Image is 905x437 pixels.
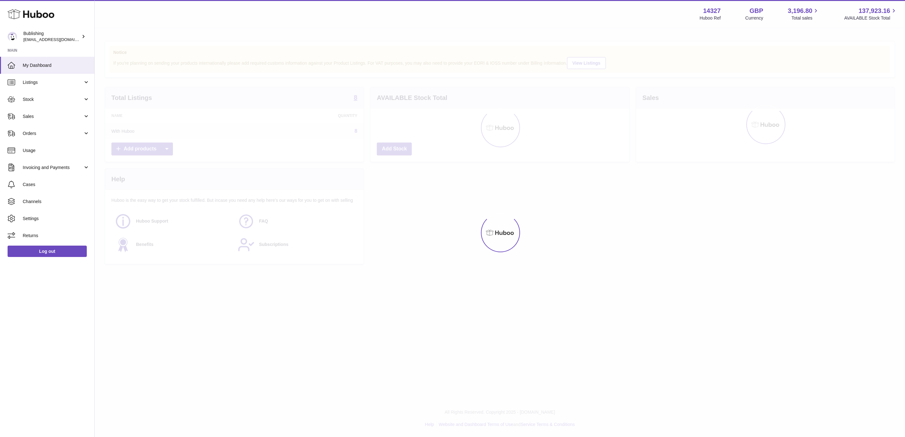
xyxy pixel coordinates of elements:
[844,15,897,21] span: AVAILABLE Stock Total
[23,199,90,205] span: Channels
[23,216,90,222] span: Settings
[23,114,83,119] span: Sales
[8,32,17,41] img: internalAdmin-14327@internal.huboo.com
[749,7,763,15] strong: GBP
[23,31,80,43] div: Bublishing
[23,79,83,85] span: Listings
[23,37,93,42] span: [EMAIL_ADDRESS][DOMAIN_NAME]
[745,15,763,21] div: Currency
[23,165,83,171] span: Invoicing and Payments
[23,62,90,68] span: My Dashboard
[703,7,721,15] strong: 14327
[23,148,90,154] span: Usage
[844,7,897,21] a: 137,923.16 AVAILABLE Stock Total
[791,15,819,21] span: Total sales
[8,246,87,257] a: Log out
[700,15,721,21] div: Huboo Ref
[788,7,813,15] span: 3,196.80
[23,233,90,239] span: Returns
[788,7,820,21] a: 3,196.80 Total sales
[859,7,890,15] span: 137,923.16
[23,182,90,188] span: Cases
[23,96,83,102] span: Stock
[23,131,83,137] span: Orders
